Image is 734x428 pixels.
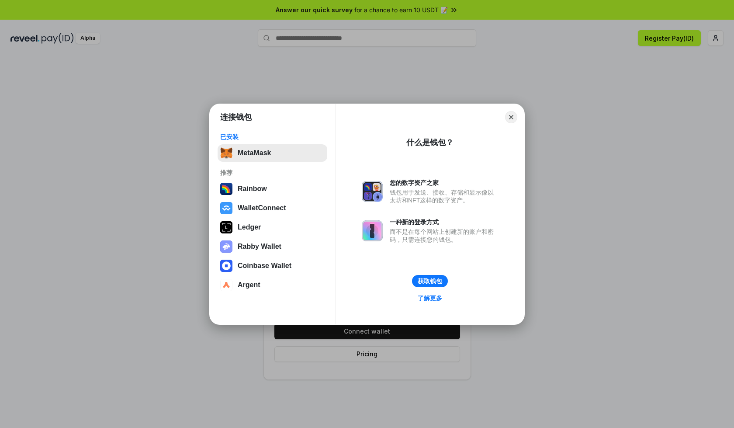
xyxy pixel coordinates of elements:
[220,112,252,122] h1: 连接钱包
[218,180,327,198] button: Rainbow
[218,144,327,162] button: MetaMask
[220,133,325,141] div: 已安装
[390,188,498,204] div: 钱包用于发送、接收、存储和显示像以太坊和NFT这样的数字资产。
[238,149,271,157] div: MetaMask
[390,179,498,187] div: 您的数字资产之家
[390,218,498,226] div: 一种新的登录方式
[238,204,286,212] div: WalletConnect
[238,243,281,251] div: Rabby Wallet
[238,223,261,231] div: Ledger
[406,137,454,148] div: 什么是钱包？
[218,257,327,275] button: Coinbase Wallet
[218,276,327,294] button: Argent
[220,279,232,291] img: svg+xml,%3Csvg%20width%3D%2228%22%20height%3D%2228%22%20viewBox%3D%220%200%2028%2028%22%20fill%3D...
[505,111,517,123] button: Close
[238,281,260,289] div: Argent
[220,260,232,272] img: svg+xml,%3Csvg%20width%3D%2228%22%20height%3D%2228%22%20viewBox%3D%220%200%2028%2028%22%20fill%3D...
[220,202,232,214] img: svg+xml,%3Csvg%20width%3D%2228%22%20height%3D%2228%22%20viewBox%3D%220%200%2028%2028%22%20fill%3D...
[412,292,447,304] a: 了解更多
[218,219,327,236] button: Ledger
[238,185,267,193] div: Rainbow
[362,181,383,202] img: svg+xml,%3Csvg%20xmlns%3D%22http%3A%2F%2Fwww.w3.org%2F2000%2Fsvg%22%20fill%3D%22none%22%20viewBox...
[220,147,232,159] img: svg+xml,%3Csvg%20fill%3D%22none%22%20height%3D%2233%22%20viewBox%3D%220%200%2035%2033%22%20width%...
[390,228,498,244] div: 而不是在每个网站上创建新的账户和密码，只需连接您的钱包。
[418,277,442,285] div: 获取钱包
[220,169,325,177] div: 推荐
[218,199,327,217] button: WalletConnect
[218,238,327,255] button: Rabby Wallet
[412,275,448,287] button: 获取钱包
[238,262,291,270] div: Coinbase Wallet
[418,294,442,302] div: 了解更多
[220,183,232,195] img: svg+xml,%3Csvg%20width%3D%22120%22%20height%3D%22120%22%20viewBox%3D%220%200%20120%20120%22%20fil...
[220,221,232,233] img: svg+xml,%3Csvg%20xmlns%3D%22http%3A%2F%2Fwww.w3.org%2F2000%2Fsvg%22%20width%3D%2228%22%20height%3...
[362,220,383,241] img: svg+xml,%3Csvg%20xmlns%3D%22http%3A%2F%2Fwww.w3.org%2F2000%2Fsvg%22%20fill%3D%22none%22%20viewBox...
[220,240,232,253] img: svg+xml,%3Csvg%20xmlns%3D%22http%3A%2F%2Fwww.w3.org%2F2000%2Fsvg%22%20fill%3D%22none%22%20viewBox...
